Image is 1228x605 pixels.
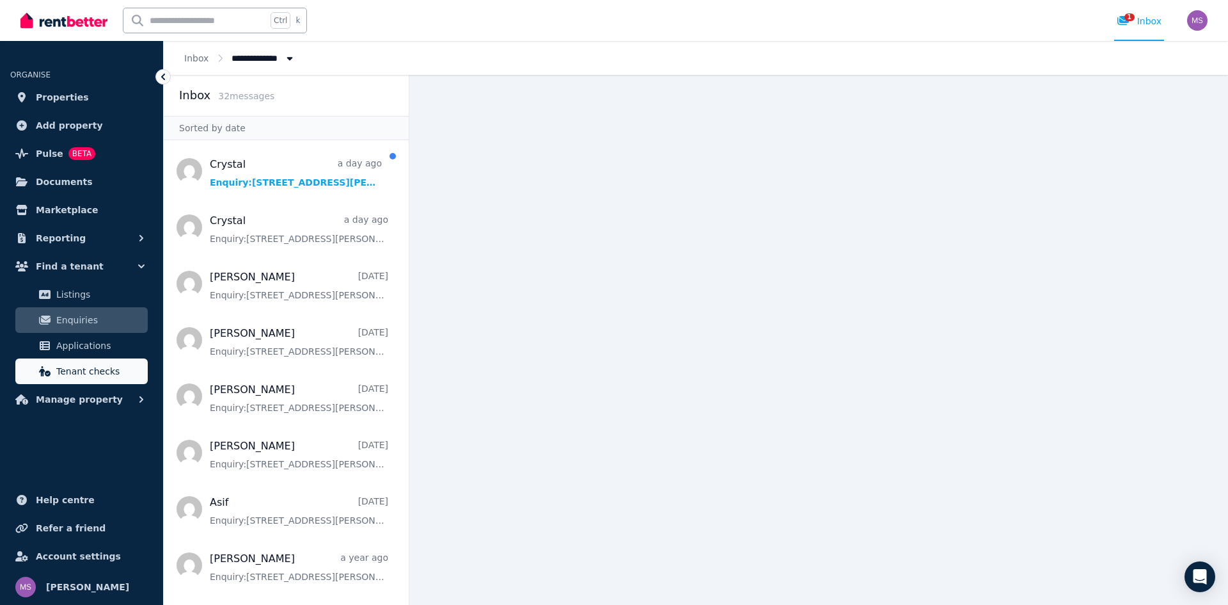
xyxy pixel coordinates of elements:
a: [PERSON_NAME][DATE]Enquiry:[STREET_ADDRESS][PERSON_NAME][PERSON_NAME]. [210,326,388,358]
span: BETA [68,147,95,160]
a: Account settings [10,544,153,569]
span: Listings [56,287,143,302]
span: k [295,15,300,26]
span: Documents [36,174,93,190]
span: 32 message s [218,91,274,101]
a: Properties [10,85,153,110]
h2: Inbox [179,86,210,104]
a: [PERSON_NAME][DATE]Enquiry:[STREET_ADDRESS][PERSON_NAME][PERSON_NAME]. [210,439,388,471]
span: Marketplace [36,202,98,218]
nav: Message list [164,140,409,605]
span: 1 [1124,13,1135,21]
span: Enquiries [56,312,143,328]
a: Help centre [10,487,153,513]
div: Inbox [1117,15,1161,28]
span: Tenant checks [56,364,143,379]
a: Marketplace [10,197,153,223]
a: Refer a friend [10,515,153,541]
div: Sorted by date [164,116,409,140]
a: [PERSON_NAME][DATE]Enquiry:[STREET_ADDRESS][PERSON_NAME][PERSON_NAME]. [210,270,388,302]
img: RentBetter [20,11,107,30]
span: Account settings [36,549,121,564]
span: Pulse [36,146,63,161]
a: Applications [15,333,148,359]
a: [PERSON_NAME][DATE]Enquiry:[STREET_ADDRESS][PERSON_NAME][PERSON_NAME]. [210,382,388,414]
button: Reporting [10,225,153,251]
span: Applications [56,338,143,353]
span: Find a tenant [36,259,104,274]
span: Properties [36,90,89,105]
a: PulseBETA [10,141,153,166]
span: Help centre [36,492,95,508]
button: Manage property [10,387,153,412]
a: Asif[DATE]Enquiry:[STREET_ADDRESS][PERSON_NAME][PERSON_NAME]. [210,495,388,527]
span: Refer a friend [36,520,106,536]
a: [PERSON_NAME]a year agoEnquiry:[STREET_ADDRESS][PERSON_NAME][PERSON_NAME]. [210,551,388,583]
div: Open Intercom Messenger [1185,561,1215,592]
a: Crystala day agoEnquiry:[STREET_ADDRESS][PERSON_NAME][PERSON_NAME]. [210,213,388,245]
span: ORGANISE [10,70,51,79]
span: Ctrl [271,12,290,29]
a: Enquiries [15,307,148,333]
nav: Breadcrumb [164,41,317,75]
a: Add property [10,113,153,138]
a: Documents [10,169,153,195]
span: Manage property [36,392,123,407]
span: [PERSON_NAME] [46,579,129,595]
button: Find a tenant [10,254,153,279]
a: Tenant checks [15,359,148,384]
span: Add property [36,118,103,133]
span: Reporting [36,230,86,246]
img: Mohammad Sharif Khan [15,577,36,597]
a: Crystala day agoEnquiry:[STREET_ADDRESS][PERSON_NAME][PERSON_NAME]. [210,157,382,189]
a: Inbox [184,53,209,63]
a: Listings [15,282,148,307]
img: Mohammad Sharif Khan [1187,10,1208,31]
